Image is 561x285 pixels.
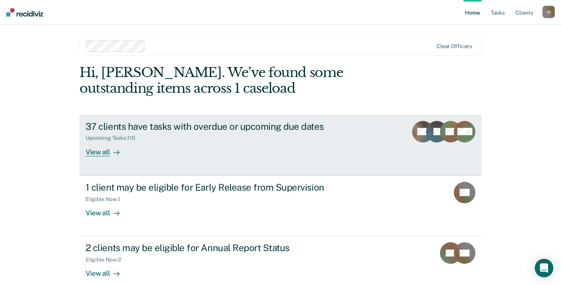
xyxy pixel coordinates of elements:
div: Eligible Now : 1 [86,196,126,203]
div: View all [86,141,129,156]
a: 1 client may be eligible for Early Release from SupervisionEligible Now:1View all [79,175,482,236]
div: Upcoming Tasks : 115 [86,135,142,141]
div: View all [86,202,129,217]
div: Open Intercom Messenger [535,259,553,277]
div: View all [86,263,129,278]
div: 2 clients may be eligible for Annual Report Status [86,242,356,253]
button: IU [542,6,555,18]
img: Recidiviz [6,8,43,17]
div: 37 clients have tasks with overdue or upcoming due dates [86,121,356,132]
div: 1 client may be eligible for Early Release from Supervision [86,182,356,193]
a: 37 clients have tasks with overdue or upcoming due datesUpcoming Tasks:115View all [79,115,482,175]
div: Eligible Now : 2 [86,256,127,263]
div: Hi, [PERSON_NAME]. We’ve found some outstanding items across 1 caseload [79,65,401,96]
div: I U [542,6,555,18]
div: Clear officers [436,43,472,50]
